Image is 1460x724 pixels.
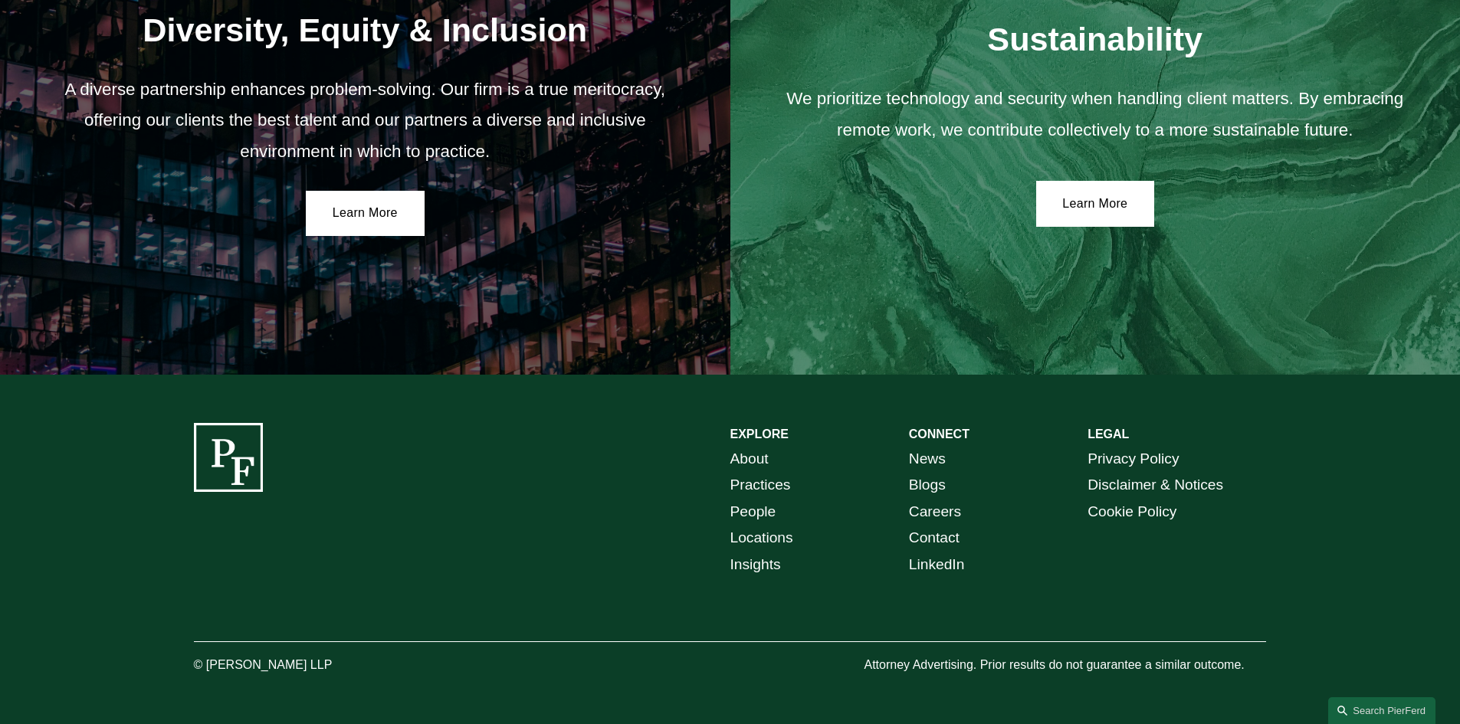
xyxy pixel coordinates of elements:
h2: Diversity, Equity & Inclusion [44,10,686,50]
a: Learn More [306,191,425,237]
strong: CONNECT [909,428,970,441]
a: Blogs [909,472,946,499]
p: We prioritize technology and security when handling client matters. By embracing remote work, we ... [774,84,1416,146]
a: Careers [909,499,961,526]
a: News [909,446,946,473]
strong: EXPLORE [730,428,789,441]
a: Contact [909,525,960,552]
a: People [730,499,776,526]
a: Learn More [1036,181,1155,227]
p: Attorney Advertising. Prior results do not guarantee a similar outcome. [864,654,1266,676]
a: Cookie Policy [1088,499,1176,526]
a: Practices [730,472,791,499]
p: A diverse partnership enhances problem-solving. Our firm is a true meritocracy, offering our clie... [44,74,686,167]
p: © [PERSON_NAME] LLP [194,654,418,676]
a: About [730,446,769,473]
a: Disclaimer & Notices [1088,472,1223,499]
a: Locations [730,525,793,552]
a: Search this site [1328,697,1435,724]
strong: LEGAL [1088,428,1129,441]
a: Privacy Policy [1088,446,1179,473]
a: LinkedIn [909,552,965,578]
a: Insights [730,552,781,578]
h2: Sustainability [774,19,1416,59]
